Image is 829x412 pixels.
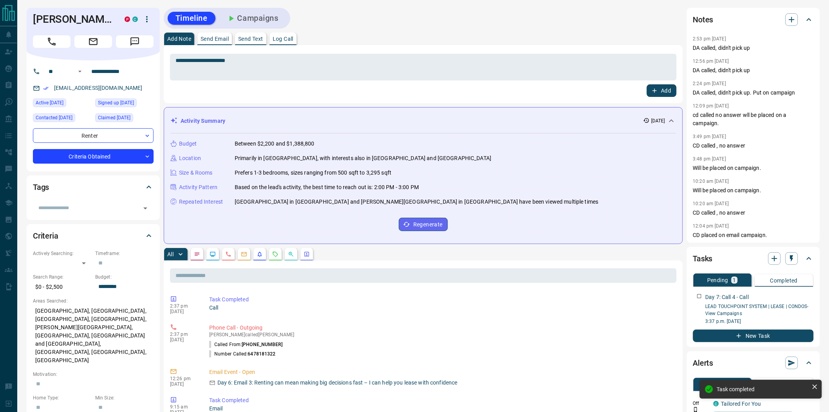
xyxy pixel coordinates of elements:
[125,16,130,22] div: property.ca
[167,36,191,42] p: Add Note
[209,332,673,337] p: [PERSON_NAME] called [PERSON_NAME]
[33,98,91,109] div: Tue Jul 29 2025
[33,304,154,367] p: [GEOGRAPHIC_DATA], [GEOGRAPHIC_DATA], [GEOGRAPHIC_DATA], [GEOGRAPHIC_DATA], [PERSON_NAME][GEOGRAP...
[179,169,213,177] p: Size & Rooms
[33,281,91,294] p: $0 - $2,500
[33,230,58,242] h2: Criteria
[170,404,197,410] p: 9:15 am
[693,81,726,86] p: 2:24 pm [DATE]
[209,295,673,304] p: Task Completed
[181,117,225,125] p: Activity Summary
[170,332,197,337] p: 2:37 pm
[179,183,217,191] p: Activity Pattern
[288,251,294,257] svg: Opportunities
[98,114,130,122] span: Claimed [DATE]
[717,386,809,392] div: Task completed
[33,250,91,257] p: Actively Searching:
[33,226,154,245] div: Criteria
[241,251,247,257] svg: Emails
[132,16,138,22] div: condos.ca
[248,351,276,357] span: 6478181322
[74,35,112,48] span: Email
[33,149,154,164] div: Criteria Obtained
[36,99,63,107] span: Active [DATE]
[693,231,814,239] p: CD placed on email campaign.
[304,251,310,257] svg: Agent Actions
[693,179,729,184] p: 10:20 am [DATE]
[706,304,809,316] a: LEAD TOUCHPOINT SYSTEM | LEASE | CONDOS- View Campaigns
[693,156,726,162] p: 3:48 pm [DATE]
[170,376,197,381] p: 12:26 pm
[693,10,814,29] div: Notes
[693,354,814,372] div: Alerts
[33,113,91,124] div: Sun Aug 10 2025
[33,178,154,197] div: Tags
[238,36,263,42] p: Send Text
[693,249,814,268] div: Tasks
[693,164,814,172] p: Will be placed on campaign.
[235,169,391,177] p: Prefers 1-3 bedrooms, sizes ranging from 500 sqft to 3,295 sqft
[693,201,729,206] p: 10:20 am [DATE]
[693,44,814,52] p: DA called, didn't pick up
[693,66,814,75] p: DA called, didn't pick up
[170,303,197,309] p: 2:37 pm
[43,86,49,91] svg: Email Verified
[693,209,814,217] p: CD called , no answer
[209,396,673,405] p: Task Completed
[75,67,85,76] button: Open
[209,368,673,376] p: Email Event - Open
[242,342,282,347] span: [PHONE_NUMBER]
[693,103,729,109] p: 12:09 pm [DATE]
[33,13,113,26] h1: [PERSON_NAME]
[693,36,726,42] p: 2:53 pm [DATE]
[693,13,713,26] h2: Notes
[33,297,154,304] p: Areas Searched:
[170,337,197,343] p: [DATE]
[770,278,798,283] p: Completed
[235,154,491,162] p: Primarily in [GEOGRAPHIC_DATA], with interests also in [GEOGRAPHIC_DATA] and [GEOGRAPHIC_DATA]
[33,35,71,48] span: Call
[219,12,286,25] button: Campaigns
[210,251,216,257] svg: Lead Browsing Activity
[95,113,154,124] div: Tue Mar 22 2022
[693,252,713,265] h2: Tasks
[33,273,91,281] p: Search Range:
[33,394,91,401] p: Home Type:
[706,318,814,325] p: 3:37 p.m. [DATE]
[693,186,814,195] p: Will be placed on campaign.
[170,114,676,128] div: Activity Summary[DATE]
[733,277,736,283] p: 1
[693,111,814,128] p: cd called no answer wll be placed on a campaign.
[693,223,729,229] p: 12:04 pm [DATE]
[235,183,419,191] p: Based on the lead's activity, the best time to reach out is: 2:00 PM - 3:00 PM
[116,35,154,48] span: Message
[95,98,154,109] div: Sun Feb 21 2016
[170,381,197,387] p: [DATE]
[209,324,673,332] p: Phone Call - Outgoing
[209,350,276,357] p: Number Called:
[693,58,729,64] p: 12:56 pm [DATE]
[179,154,201,162] p: Location
[95,394,154,401] p: Min Size:
[273,36,293,42] p: Log Call
[693,357,713,369] h2: Alerts
[651,117,665,124] p: [DATE]
[170,309,197,314] p: [DATE]
[209,304,673,312] p: Call
[706,293,749,301] p: Day 7: Call 4 - Call
[201,36,229,42] p: Send Email
[36,114,72,122] span: Contacted [DATE]
[54,85,143,91] a: [EMAIL_ADDRESS][DOMAIN_NAME]
[179,140,197,148] p: Budget
[693,89,814,97] p: DA called, didn't pick up. Put on campaign
[167,252,174,257] p: All
[647,84,677,97] button: Add
[225,251,232,257] svg: Calls
[168,12,215,25] button: Timeline
[194,251,200,257] svg: Notes
[707,277,728,283] p: Pending
[140,203,151,214] button: Open
[33,181,49,193] h2: Tags
[693,142,814,150] p: CD called , no answer
[33,371,154,378] p: Motivation:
